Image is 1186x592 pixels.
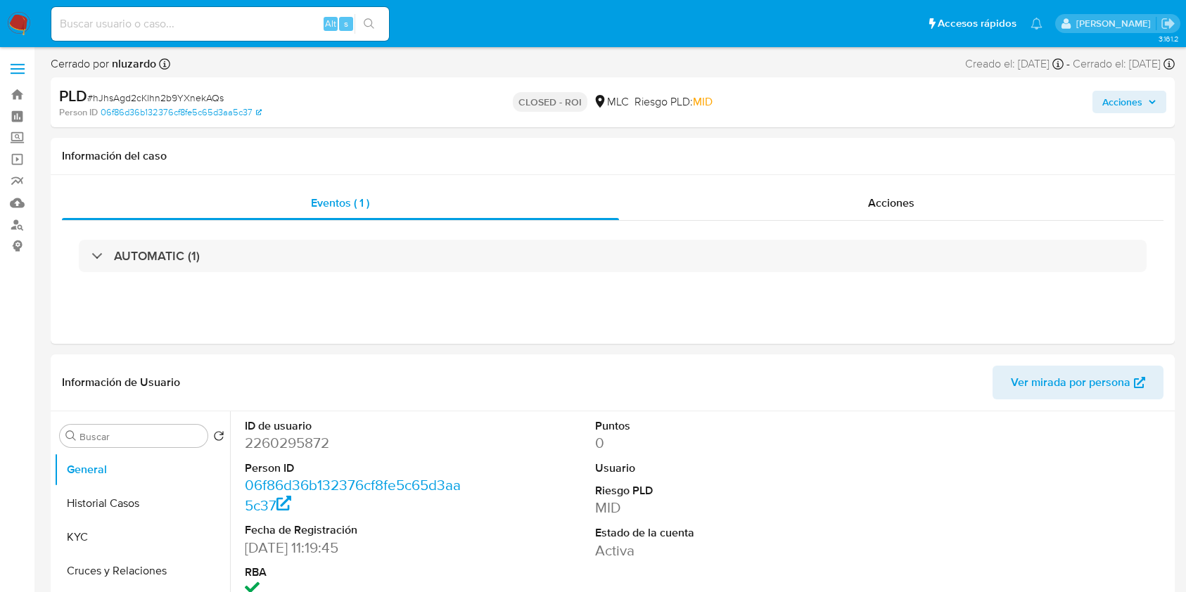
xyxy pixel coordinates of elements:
[245,475,461,515] a: 06f86d36b132376cf8fe5c65d3aa5c37
[245,565,464,580] dt: RBA
[245,522,464,538] dt: Fecha de Registración
[59,84,87,107] b: PLD
[595,498,815,517] dd: MID
[51,56,156,72] span: Cerrado por
[595,461,815,476] dt: Usuario
[595,483,815,498] dt: Riesgo PLD
[54,554,230,588] button: Cruces y Relaciones
[54,453,230,487] button: General
[87,91,224,105] span: # hJhsAgd2cKlhn2b9YXnekAQs
[79,240,1147,272] div: AUTOMATIC (1)
[59,106,98,119] b: Person ID
[513,92,587,112] p: CLOSED - ROI
[1076,17,1156,30] p: nicolas.luzardo@mercadolibre.com
[109,56,156,72] b: nluzardo
[1066,56,1070,72] span: -
[595,541,815,560] dd: Activa
[311,195,369,211] span: Eventos ( 1 )
[245,461,464,476] dt: Person ID
[868,195,914,211] span: Acciones
[245,538,464,558] dd: [DATE] 11:19:45
[693,94,713,110] span: MID
[993,366,1163,399] button: Ver mirada por persona
[635,94,713,110] span: Riesgo PLD:
[114,248,200,264] h3: AUTOMATIC (1)
[54,520,230,554] button: KYC
[1011,366,1130,399] span: Ver mirada por persona
[355,14,383,34] button: search-icon
[213,430,224,446] button: Volver al orden por defecto
[965,56,1064,72] div: Creado el: [DATE]
[79,430,202,443] input: Buscar
[344,17,348,30] span: s
[595,418,815,434] dt: Puntos
[62,375,180,390] h1: Información de Usuario
[101,106,262,119] a: 06f86d36b132376cf8fe5c65d3aa5c37
[1031,18,1042,30] a: Notificaciones
[54,487,230,520] button: Historial Casos
[325,17,336,30] span: Alt
[65,430,77,442] button: Buscar
[1092,91,1166,113] button: Acciones
[595,525,815,541] dt: Estado de la cuenta
[245,433,464,453] dd: 2260295872
[51,15,389,33] input: Buscar usuario o caso...
[593,94,629,110] div: MLC
[1102,91,1142,113] span: Acciones
[1161,16,1175,31] a: Salir
[245,418,464,434] dt: ID de usuario
[62,149,1163,163] h1: Información del caso
[938,16,1016,31] span: Accesos rápidos
[1073,56,1175,72] div: Cerrado el: [DATE]
[595,433,815,453] dd: 0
